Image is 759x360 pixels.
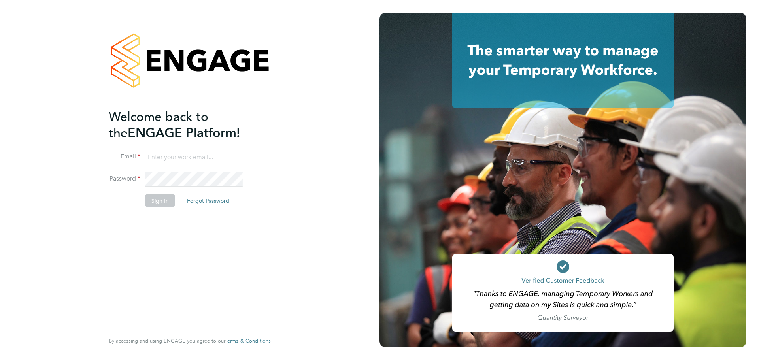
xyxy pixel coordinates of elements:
input: Enter your work email... [145,150,243,164]
button: Forgot Password [181,194,236,207]
label: Password [109,175,140,183]
a: Terms & Conditions [225,338,271,344]
button: Sign In [145,194,175,207]
span: Welcome back to the [109,109,208,140]
h2: ENGAGE Platform! [109,108,263,141]
span: By accessing and using ENGAGE you agree to our [109,337,271,344]
label: Email [109,153,140,161]
span: Terms & Conditions [225,337,271,344]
